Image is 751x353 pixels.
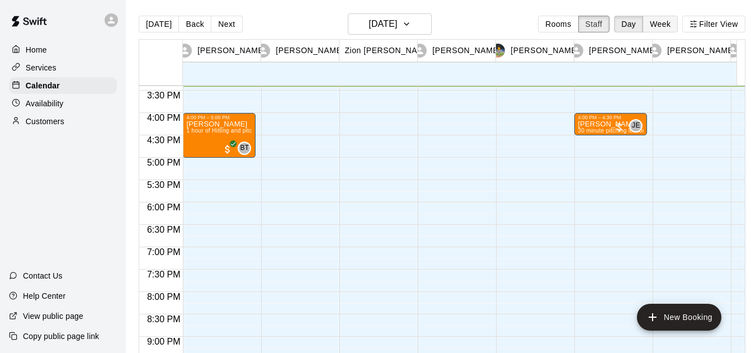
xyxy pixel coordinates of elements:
button: Next [211,16,242,32]
span: BT [240,143,249,154]
p: [PERSON_NAME] [432,45,500,57]
span: Brandon Taylor [242,142,251,155]
span: JE [632,120,640,131]
span: 7:00 PM [144,247,183,257]
button: Filter View [682,16,745,32]
p: [PERSON_NAME] [511,45,579,57]
span: 4:00 PM [144,113,183,123]
span: 7:30 PM [144,270,183,279]
span: 9:00 PM [144,337,183,346]
span: All customers have paid [222,144,233,155]
div: 4:00 PM – 5:00 PM [186,115,252,120]
p: Customers [26,116,64,127]
div: 4:00 PM – 5:00 PM: Kaden Barnett [183,113,256,158]
p: View public page [23,310,83,322]
p: [PERSON_NAME] [276,45,344,57]
p: [PERSON_NAME] [589,45,657,57]
button: Back [178,16,211,32]
p: Services [26,62,56,73]
span: 4:30 PM [144,135,183,145]
a: Services [9,59,117,76]
span: 3:30 PM [144,91,183,100]
p: Contact Us [23,270,63,281]
span: 8:30 PM [144,314,183,324]
span: Justin Evans [634,119,643,133]
div: 4:00 PM – 4:30 PM [578,115,644,120]
h6: [DATE] [369,16,397,32]
button: [DATE] [139,16,179,32]
p: Help Center [23,290,65,302]
span: 5:00 PM [144,158,183,167]
div: Justin Evans [629,119,643,133]
button: Rooms [538,16,578,32]
button: Week [643,16,678,32]
button: Staff [578,16,610,32]
p: Home [26,44,47,55]
p: Availability [26,98,64,109]
span: 5:30 PM [144,180,183,190]
a: Home [9,41,117,58]
button: [DATE] [348,13,432,35]
p: [PERSON_NAME] [667,45,735,57]
p: Zion [PERSON_NAME] [344,45,432,57]
p: Calendar [26,80,60,91]
p: [PERSON_NAME] [197,45,266,57]
button: add [637,304,721,331]
div: 4:00 PM – 4:30 PM: Silas Baker [574,113,647,135]
span: 8:00 PM [144,292,183,302]
a: Availability [9,95,117,112]
a: Calendar [9,77,117,94]
span: 30 minute pitching lesson (Lane 4 (65)) [578,128,680,134]
p: Copy public page link [23,331,99,342]
span: 6:30 PM [144,225,183,234]
div: Brandon Taylor [238,142,251,155]
span: 1 hour of Hitting and pitching/fielding (Lane 5 (65)) [186,128,319,134]
a: Customers [9,113,117,130]
button: Day [614,16,643,32]
span: 6:00 PM [144,203,183,212]
img: Mike Morrison III [491,44,505,58]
